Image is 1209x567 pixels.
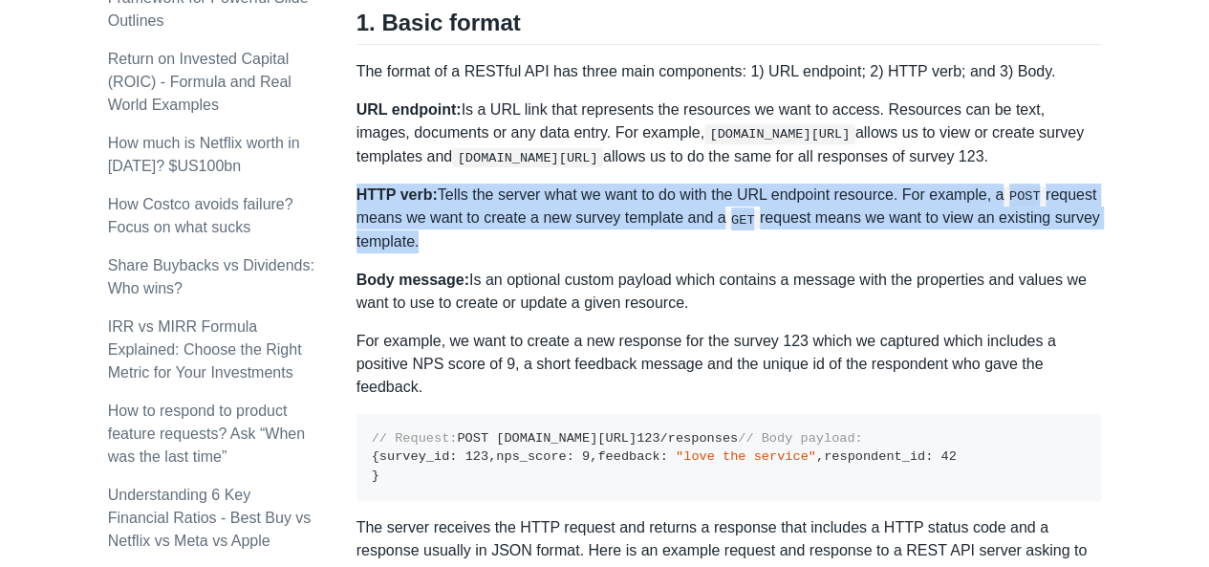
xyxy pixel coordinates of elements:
[372,449,379,464] span: {
[108,51,291,113] a: Return on Invested Capital (ROIC) - Formula and Real World Examples
[465,449,488,464] span: 123
[452,148,603,167] code: [DOMAIN_NAME][URL]
[449,449,457,464] span: :
[372,431,458,446] span: // Request:
[356,269,1102,315] p: Is an optional custom payload which contains a message with the properties and values we want to ...
[356,101,462,118] strong: URL endpoint:
[108,403,305,465] a: How to respond to product feature requests? Ask “When was the last time”
[356,186,438,203] strong: HTTP verb:
[372,469,379,483] span: }
[356,272,469,288] strong: Body message:
[356,184,1102,253] p: Tells the server what we want to do with the URL endpoint resource. For example, a request means ...
[108,318,302,381] a: IRR vs MIRR Formula Explained: Choose the Right Metric for Your Investments
[488,449,496,464] span: ,
[637,431,659,446] span: 123
[725,210,759,229] code: GET
[590,449,597,464] span: ,
[925,449,933,464] span: :
[738,431,863,446] span: // Body payload:
[567,449,574,464] span: :
[372,431,957,483] code: POST [DOMAIN_NAME][URL] /responses survey_id nps_score feedback respondent_id
[1004,186,1046,206] code: POST
[356,330,1102,399] p: For example, we want to create a new response for the survey 123 which we captured which includes...
[676,449,816,464] span: "love the service"
[582,449,590,464] span: 9
[356,98,1102,168] p: Is a URL link that represents the resources we want to access. Resources can be text, images, doc...
[108,487,312,549] a: Understanding 6 Key Financial Ratios - Best Buy vs Netflix vs Meta vs Apple
[108,196,293,235] a: How Costco avoids failure? Focus on what sucks
[660,449,668,464] span: :
[108,257,314,296] a: Share Buybacks vs Dividends: Who wins?
[356,9,1102,45] h2: 1. Basic format
[356,60,1102,83] p: The format of a RESTful API has three main components: 1) URL endpoint; 2) HTTP verb; and 3) Body.
[940,449,956,464] span: 42
[108,135,300,174] a: How much is Netflix worth in [DATE]? $US100bn
[704,124,855,143] code: [DOMAIN_NAME][URL]
[816,449,824,464] span: ,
